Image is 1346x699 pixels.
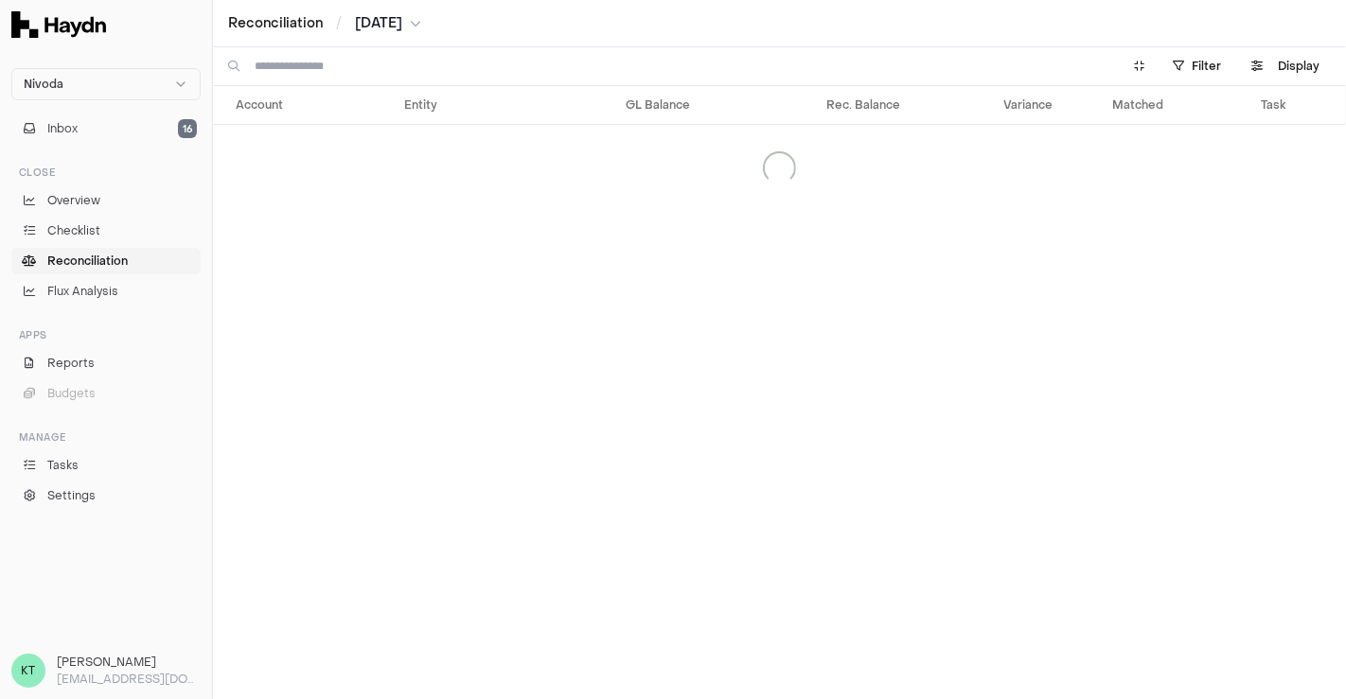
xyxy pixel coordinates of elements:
[1240,51,1331,81] button: Display
[57,654,201,671] h3: [PERSON_NAME]
[11,278,201,305] a: Flux Analysis
[908,86,1060,124] th: Variance
[1192,59,1221,74] span: Filter
[11,248,201,274] a: Reconciliation
[11,115,201,142] button: Inbox16
[11,157,201,187] div: Close
[47,385,96,402] span: Budgets
[1216,86,1346,124] th: Task
[11,422,201,452] div: Manage
[11,350,201,376] a: Reports
[47,192,100,209] span: Overview
[11,380,201,407] button: Budgets
[11,452,201,479] a: Tasks
[1161,51,1232,81] button: Filter
[24,77,63,92] span: Nivoda
[11,68,201,100] button: Nivoda
[510,86,698,124] th: GL Balance
[228,14,323,33] a: Reconciliation
[355,14,421,33] button: [DATE]
[47,120,78,137] span: Inbox
[47,283,118,300] span: Flux Analysis
[11,11,106,38] img: Haydn Logo
[698,86,908,124] th: Rec. Balance
[47,222,100,239] span: Checklist
[11,320,201,350] div: Apps
[11,187,201,214] a: Overview
[47,355,95,372] span: Reports
[47,253,128,270] span: Reconciliation
[11,482,201,509] a: Settings
[397,86,510,124] th: Entity
[11,654,45,688] span: KT
[47,457,79,474] span: Tasks
[355,14,402,33] span: [DATE]
[57,671,201,688] p: [EMAIL_ADDRESS][DOMAIN_NAME]
[11,218,201,244] a: Checklist
[332,13,345,32] span: /
[47,487,96,504] span: Settings
[1060,86,1216,124] th: Matched
[228,14,421,33] nav: breadcrumb
[213,86,397,124] th: Account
